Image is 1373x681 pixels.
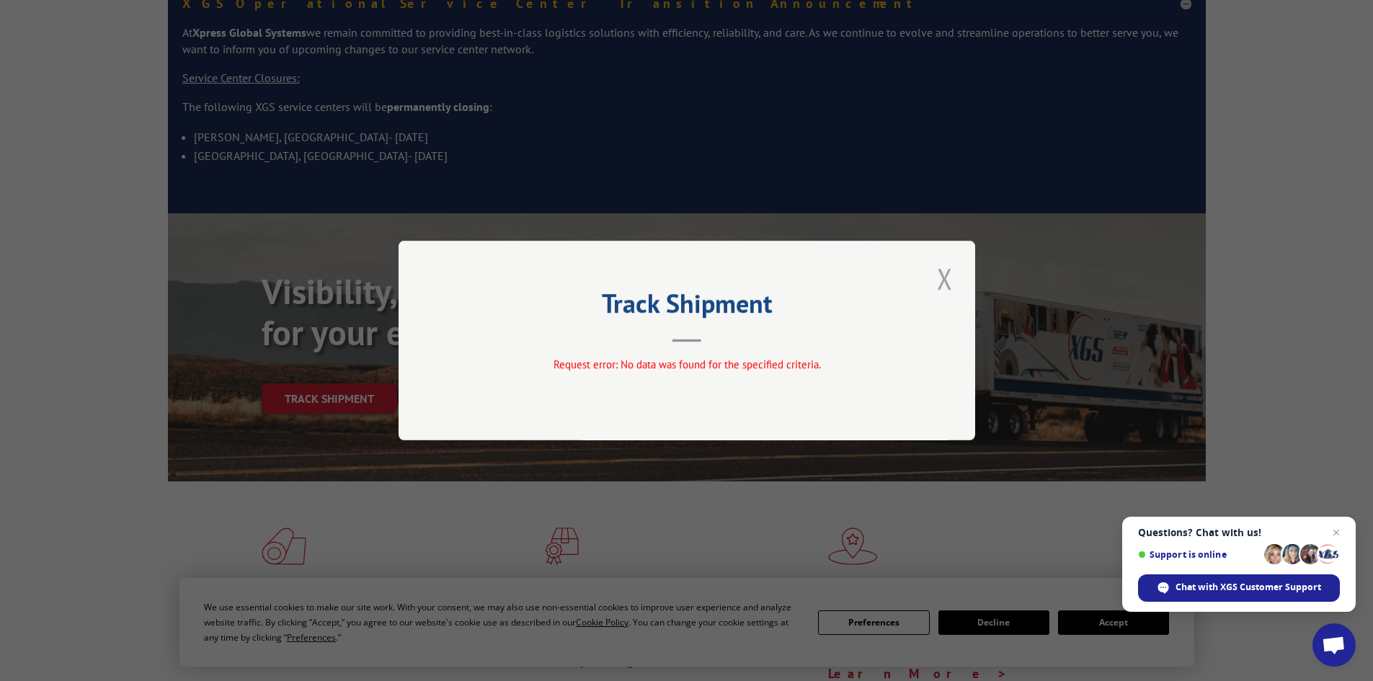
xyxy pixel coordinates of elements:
button: Close modal [933,259,957,298]
span: Chat with XGS Customer Support [1138,574,1340,602]
span: Request error: No data was found for the specified criteria. [553,357,820,371]
a: Open chat [1312,623,1356,667]
h2: Track Shipment [471,293,903,321]
span: Support is online [1138,549,1259,560]
span: Questions? Chat with us! [1138,527,1340,538]
span: Chat with XGS Customer Support [1176,581,1321,594]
